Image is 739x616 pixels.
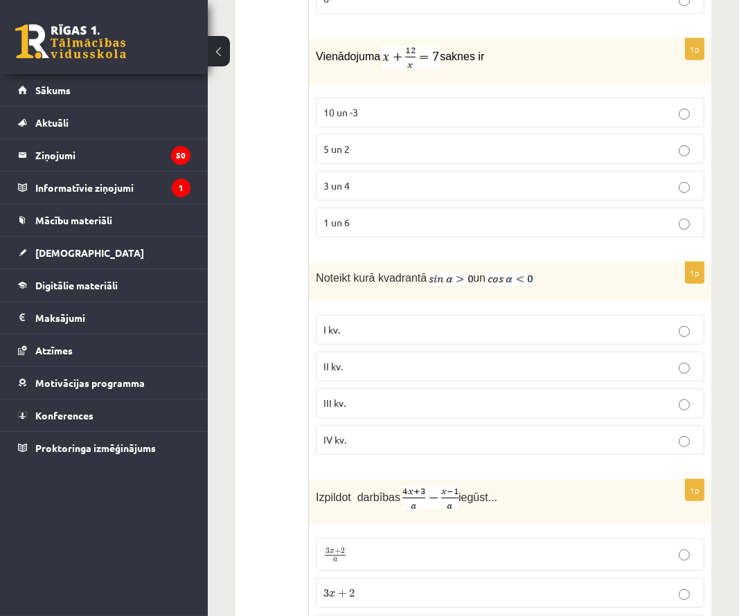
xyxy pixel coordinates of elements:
[18,172,190,203] a: Informatīvie ziņojumi1
[679,399,690,410] input: III kv.
[440,51,484,62] span: saknes ir
[323,106,358,118] span: 10 un -3
[316,491,400,503] span: Izpildot darbības
[679,182,690,193] input: 3 un 4
[35,84,71,96] span: Sākums
[35,442,156,454] span: Proktoringa izmēģinājums
[329,591,335,597] span: x
[18,334,190,366] a: Atzīmes
[323,397,346,409] span: III kv.
[679,145,690,156] input: 5 un 2
[35,246,144,259] span: [DEMOGRAPHIC_DATA]
[35,344,73,356] span: Atzīmes
[18,139,190,171] a: Ziņojumi50
[679,219,690,230] input: 1 un 6
[323,360,343,372] span: II kv.
[35,116,69,129] span: Aktuāli
[402,487,458,509] img: 7DIZNLpnmWMjY5ncGoP5qz0t9i4dZ0PrVZuIqatqarY5PjXG0ErjX9SQj43JKWYF9GCuvlsck1GpjeaOyhqZfmH4LPsK7loLR...
[18,367,190,399] a: Motivācijas programma
[429,272,473,286] img: ws9evkR36sDUzfpF3ZCZNXOD3dDAAAAAElFTkSuQmCC
[35,214,112,226] span: Mācību materiāli
[172,179,190,197] i: 1
[316,51,380,62] span: Vienādojuma
[323,433,346,446] span: IV kv.
[18,74,190,106] a: Sākums
[685,262,704,284] p: 1p
[685,38,704,60] p: 1p
[18,432,190,464] a: Proktoringa izmēģinājums
[35,279,118,291] span: Digitālie materiāli
[18,269,190,301] a: Digitālie materiāli
[35,172,190,203] legend: Informatīvie ziņojumi
[330,550,335,554] span: x
[349,589,355,597] span: 2
[18,302,190,334] a: Maksājumi
[679,109,690,120] input: 10 un -3
[323,589,329,597] span: 3
[323,323,340,336] span: I kv.
[18,237,190,269] a: [DEMOGRAPHIC_DATA]
[679,363,690,374] input: II kv.
[382,46,440,69] img: qlSsXu6OdwvZzpKw4d+mB0AAAAASUVORK5CYII=
[35,302,190,334] legend: Maksājumi
[35,139,190,171] legend: Ziņojumi
[488,272,533,286] img: 1R7srk116nGVgb3PP8ECdOKzYU0WaoAAAAASUVORK5CYII=
[323,179,350,192] span: 3 un 4
[679,326,690,337] input: I kv.
[15,24,126,59] a: Rīgas 1. Tālmācības vidusskola
[18,107,190,138] a: Aktuāli
[679,436,690,447] input: IV kv.
[458,491,497,503] span: iegūst...
[171,146,190,165] i: 50
[323,143,350,155] span: 5 un 2
[473,272,486,284] span: un
[35,377,145,389] span: Motivācijas programma
[316,272,427,284] span: Noteikt kurā kvadrantā
[333,559,337,563] span: a
[338,590,347,598] span: +
[341,547,345,553] span: 2
[35,409,94,422] span: Konferences
[18,399,190,431] a: Konferences
[323,216,350,228] span: 1 un 6
[18,204,190,236] a: Mācību materiāli
[335,547,341,554] span: +
[685,479,704,501] p: 1p
[326,547,330,553] span: 3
